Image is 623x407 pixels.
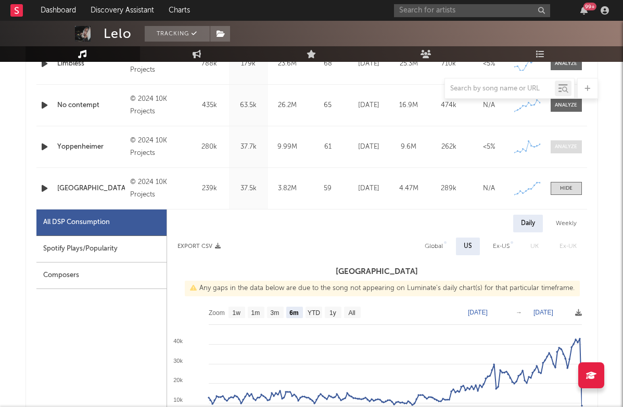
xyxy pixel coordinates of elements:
div: <5% [472,142,506,152]
div: Any gaps in the data below are due to the song not appearing on Luminate's daily chart(s) for tha... [185,281,580,296]
div: 99 + [583,3,596,10]
div: 59 [310,183,346,194]
a: Yoppenheimer [57,142,125,152]
div: 289k [431,183,466,194]
div: 37.5k [232,183,265,194]
div: 788k [193,59,226,69]
div: N/A [472,183,506,194]
div: Global [425,240,443,253]
div: N/A [472,100,506,111]
text: [DATE] [533,309,553,316]
text: 1w [232,309,240,317]
div: 68 [310,59,346,69]
div: © 2024 10K Projects [130,176,187,201]
div: 262k [431,142,466,152]
div: Weekly [548,215,584,232]
div: 9.99M [271,142,304,152]
div: <5% [472,59,506,69]
div: 435k [193,100,226,111]
text: [DATE] [468,309,488,316]
div: US [464,240,472,253]
div: 710k [431,59,466,69]
div: Daily [513,215,543,232]
div: [DATE] [351,142,386,152]
div: 26.2M [271,100,304,111]
text: 20k [173,377,183,383]
div: [DATE] [351,183,386,194]
button: Export CSV [177,243,221,250]
text: YTD [307,309,320,317]
text: → [516,309,522,316]
div: 65 [310,100,346,111]
div: © 2024 10K Projects [130,51,187,76]
a: [GEOGRAPHIC_DATA] [57,183,125,194]
div: 16.9M [391,100,426,111]
div: [DATE] [351,59,386,69]
button: 99+ [580,6,588,15]
div: 9.6M [391,142,426,152]
text: 10k [173,397,183,403]
div: 179k [232,59,265,69]
div: 61 [310,142,346,152]
div: 3.82M [271,183,304,194]
div: All DSP Consumption [43,216,110,229]
div: 474k [431,100,466,111]
div: 239k [193,183,226,194]
div: 280k [193,142,226,152]
div: 23.6M [271,59,304,69]
div: Spotify Plays/Popularity [36,236,167,262]
div: © 2024 10K Projects [130,135,187,160]
div: © 2024 10K Projects [130,93,187,118]
h3: [GEOGRAPHIC_DATA] [167,266,587,278]
a: No contempt [57,100,125,111]
div: 37.7k [232,142,265,152]
text: 40k [173,338,183,344]
button: Tracking [145,26,210,42]
text: 30k [173,358,183,364]
div: All DSP Consumption [36,209,167,236]
input: Search by song name or URL [445,85,555,93]
text: 3m [270,309,279,317]
text: Zoom [209,309,225,317]
div: 63.5k [232,100,265,111]
text: All [348,309,355,317]
div: Composers [36,262,167,289]
text: 1y [329,309,336,317]
a: Limbless [57,59,125,69]
div: [DATE] [351,100,386,111]
div: 25.3M [391,59,426,69]
div: Ex-US [493,240,510,253]
input: Search for artists [394,4,550,17]
text: 6m [289,309,298,317]
text: 1m [251,309,260,317]
div: 4.47M [391,183,426,194]
div: Lelo [104,26,132,42]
